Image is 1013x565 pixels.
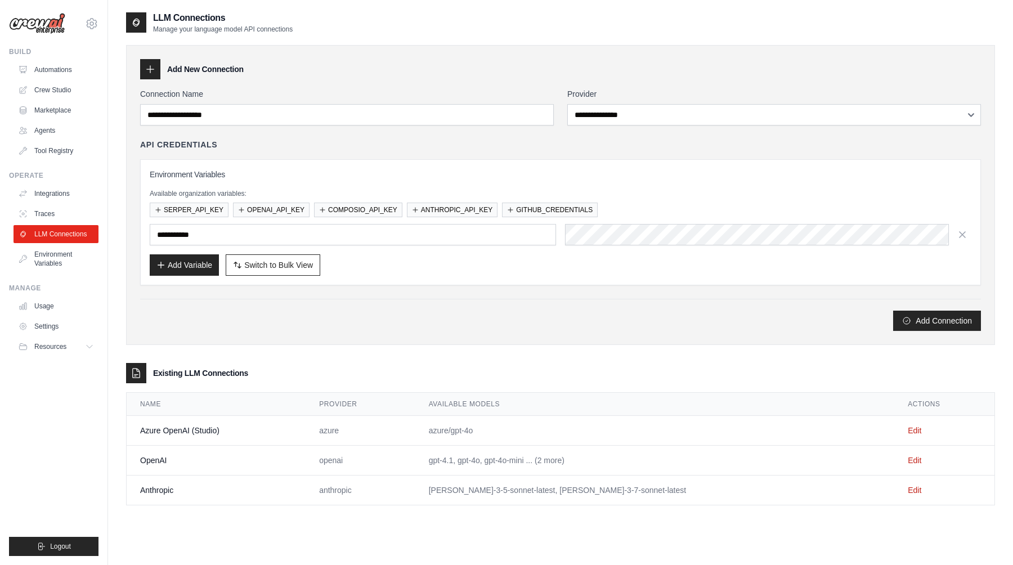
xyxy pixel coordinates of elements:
a: LLM Connections [14,225,98,243]
a: Edit [908,486,921,495]
a: Settings [14,317,98,335]
a: Agents [14,122,98,140]
a: Usage [14,297,98,315]
td: azure/gpt-4o [415,416,895,446]
button: SERPER_API_KEY [150,203,228,217]
h3: Environment Variables [150,169,971,180]
button: Resources [14,338,98,356]
div: Operate [9,171,98,180]
td: OpenAI [127,446,306,476]
th: Available Models [415,393,895,416]
a: Traces [14,205,98,223]
button: OPENAI_API_KEY [233,203,310,217]
a: Integrations [14,185,98,203]
td: [PERSON_NAME]-3-5-sonnet-latest, [PERSON_NAME]-3-7-sonnet-latest [415,476,895,505]
p: Available organization variables: [150,189,971,198]
span: Switch to Bulk View [244,259,313,271]
h3: Add New Connection [167,64,244,75]
span: Logout [50,542,71,551]
div: Manage [9,284,98,293]
td: Anthropic [127,476,306,505]
td: anthropic [306,476,415,505]
th: Name [127,393,306,416]
th: Actions [894,393,994,416]
a: Environment Variables [14,245,98,272]
td: azure [306,416,415,446]
td: Azure OpenAI (Studio) [127,416,306,446]
button: Add Variable [150,254,219,276]
button: Logout [9,537,98,556]
label: Connection Name [140,88,554,100]
div: Build [9,47,98,56]
a: Tool Registry [14,142,98,160]
label: Provider [567,88,981,100]
span: Resources [34,342,66,351]
a: Automations [14,61,98,79]
a: Edit [908,426,921,435]
a: Crew Studio [14,81,98,99]
img: Logo [9,13,65,34]
a: Marketplace [14,101,98,119]
td: gpt-4.1, gpt-4o, gpt-4o-mini ... (2 more) [415,446,895,476]
button: ANTHROPIC_API_KEY [407,203,497,217]
h4: API Credentials [140,139,217,150]
button: GITHUB_CREDENTIALS [502,203,598,217]
h2: LLM Connections [153,11,293,25]
button: Add Connection [893,311,981,331]
td: openai [306,446,415,476]
h3: Existing LLM Connections [153,367,248,379]
button: Switch to Bulk View [226,254,320,276]
a: Edit [908,456,921,465]
th: Provider [306,393,415,416]
button: COMPOSIO_API_KEY [314,203,402,217]
p: Manage your language model API connections [153,25,293,34]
